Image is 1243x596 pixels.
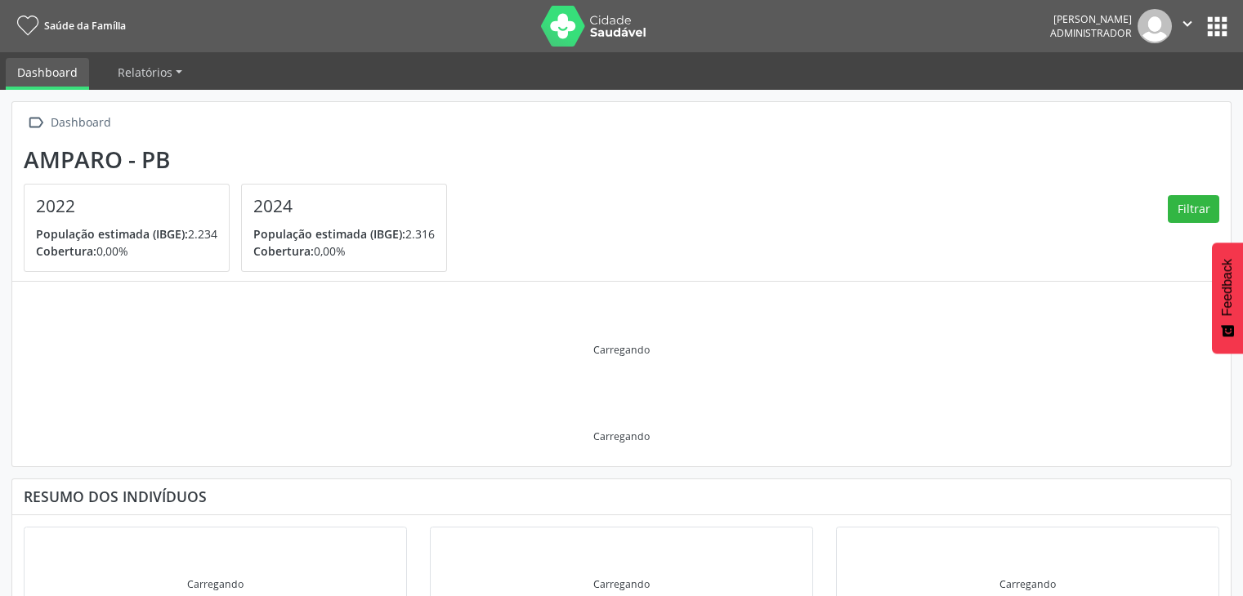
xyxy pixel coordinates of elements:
p: 0,00% [253,242,435,260]
div: Carregando [187,577,244,591]
button: Feedback - Mostrar pesquisa [1212,242,1243,354]
div: Amparo - PB [24,146,458,173]
h4: 2022 [36,196,217,216]
span: Relatórios [118,64,172,80]
span: População estimada (IBGE): [36,226,188,242]
p: 2.234 [36,225,217,242]
span: Saúde da Família [44,19,126,33]
div: Carregando [999,577,1056,591]
div: Dashboard [47,111,114,135]
p: 0,00% [36,242,217,260]
i:  [1178,15,1196,33]
span: Administrador [1050,26,1132,40]
span: Cobertura: [253,243,314,259]
a: Relatórios [106,58,194,87]
div: Carregando [593,577,650,591]
div: Resumo dos indivíduos [24,487,1219,505]
div: Carregando [593,429,650,443]
span: Cobertura: [36,243,96,259]
button: apps [1203,12,1232,41]
i:  [24,111,47,135]
button:  [1172,9,1203,43]
img: img [1138,9,1172,43]
a:  Dashboard [24,111,114,135]
p: 2.316 [253,225,435,242]
div: Carregando [593,343,650,357]
div: [PERSON_NAME] [1050,12,1132,26]
a: Dashboard [6,58,89,90]
span: Feedback [1220,259,1235,316]
h4: 2024 [253,196,435,216]
a: Saúde da Família [11,12,126,39]
span: População estimada (IBGE): [253,226,405,242]
button: Filtrar [1168,195,1219,223]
